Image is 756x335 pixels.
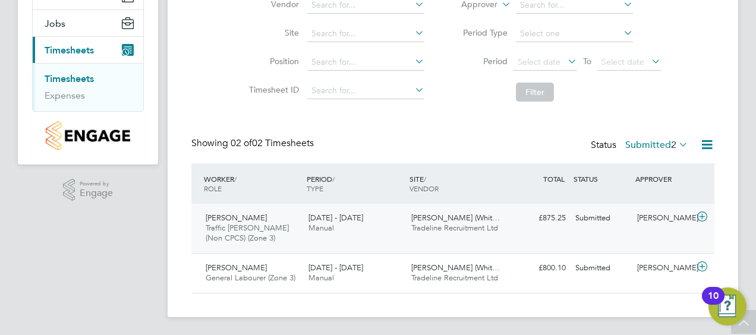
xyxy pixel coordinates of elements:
[32,121,144,150] a: Go to home page
[206,263,267,273] span: [PERSON_NAME]
[231,137,314,149] span: 02 Timesheets
[579,53,595,69] span: To
[308,213,363,223] span: [DATE] - [DATE]
[45,90,85,101] a: Expenses
[245,56,299,67] label: Position
[63,179,114,201] a: Powered byEngage
[509,208,571,228] div: £875.25
[625,139,688,151] label: Submitted
[509,258,571,278] div: £800.10
[234,174,237,184] span: /
[204,184,222,193] span: ROLE
[206,213,267,223] span: [PERSON_NAME]
[518,56,560,67] span: Select date
[571,168,632,189] div: STATUS
[307,54,424,71] input: Search for...
[601,56,644,67] span: Select date
[454,27,508,38] label: Period Type
[308,273,334,283] span: Manual
[231,137,252,149] span: 02 of
[411,223,498,233] span: Tradeline Recruitment Ltd
[33,10,143,36] button: Jobs
[411,213,500,223] span: [PERSON_NAME] (Whit…
[516,83,554,102] button: Filter
[45,73,94,84] a: Timesheets
[80,179,113,189] span: Powered by
[632,258,694,278] div: [PERSON_NAME]
[80,188,113,198] span: Engage
[45,45,94,56] span: Timesheets
[571,208,632,228] div: Submitted
[332,174,335,184] span: /
[46,121,130,150] img: countryside-properties-logo-retina.png
[33,63,143,111] div: Timesheets
[307,184,323,193] span: TYPE
[708,296,719,311] div: 10
[206,273,295,283] span: General Labourer (Zone 3)
[411,273,498,283] span: Tradeline Recruitment Ltd
[571,258,632,278] div: Submitted
[206,223,289,243] span: Traffic [PERSON_NAME] (Non CPCS) (Zone 3)
[45,18,65,29] span: Jobs
[543,174,565,184] span: TOTAL
[33,37,143,63] button: Timesheets
[516,26,633,42] input: Select one
[407,168,509,199] div: SITE
[632,208,694,228] div: [PERSON_NAME]
[304,168,407,199] div: PERIOD
[245,84,299,95] label: Timesheet ID
[671,139,676,151] span: 2
[708,287,746,325] button: Open Resource Center, 10 new notifications
[409,184,439,193] span: VENDOR
[591,137,691,154] div: Status
[307,83,424,99] input: Search for...
[411,263,500,273] span: [PERSON_NAME] (Whit…
[308,223,334,233] span: Manual
[454,56,508,67] label: Period
[307,26,424,42] input: Search for...
[245,27,299,38] label: Site
[424,174,426,184] span: /
[201,168,304,199] div: WORKER
[308,263,363,273] span: [DATE] - [DATE]
[191,137,316,150] div: Showing
[632,168,694,189] div: APPROVER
